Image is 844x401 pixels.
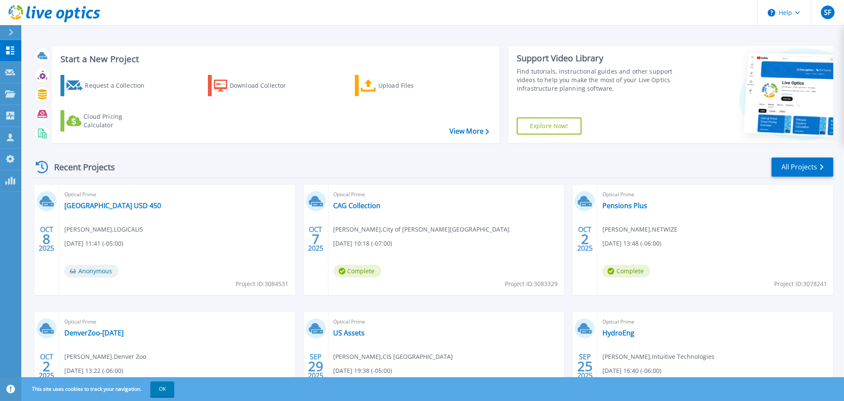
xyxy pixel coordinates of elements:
a: Explore Now! [517,117,582,135]
span: [DATE] 16:40 (-06:00) [602,366,661,375]
div: Support Video Library [517,53,683,64]
span: Project ID: 3083329 [505,279,558,289]
a: HydroEng [602,329,634,337]
span: [PERSON_NAME] , Denver Zoo [64,352,146,361]
div: SEP 2025 [577,351,593,382]
div: Find tutorials, instructional guides and other support videos to help you make the most of your L... [517,67,683,93]
div: OCT 2025 [38,223,55,255]
span: [PERSON_NAME] , NETWIZE [602,225,677,234]
div: Request a Collection [85,77,153,94]
a: Request a Collection [60,75,156,96]
a: [GEOGRAPHIC_DATA] USD 450 [64,201,161,210]
a: DenverZoo-[DATE] [64,329,124,337]
span: SF [824,9,831,16]
a: CAG Collection [334,201,381,210]
div: OCT 2025 [577,223,593,255]
span: 2 [43,363,50,370]
a: View More [449,127,489,135]
div: OCT 2025 [38,351,55,382]
div: Recent Projects [33,157,127,178]
a: US Assets [334,329,365,337]
div: OCT 2025 [308,223,324,255]
span: [DATE] 19:38 (-05:00) [334,366,392,375]
span: Project ID: 3078241 [774,279,827,289]
span: 29 [308,363,323,370]
span: Complete [334,265,381,278]
a: Cloud Pricing Calculator [60,110,156,132]
div: Download Collector [230,77,298,94]
span: Optical Prime [64,190,290,199]
span: [PERSON_NAME] , CIS [GEOGRAPHIC_DATA] [334,352,453,361]
span: [PERSON_NAME] , Intuitive Technologies [602,352,714,361]
span: Complete [602,265,650,278]
a: Upload Files [355,75,450,96]
button: OK [150,381,174,397]
span: [DATE] 10:18 (-07:00) [334,239,392,248]
span: [PERSON_NAME] , LOGICALIS [64,225,143,234]
a: Pensions Plus [602,201,647,210]
span: Optical Prime [64,317,290,327]
span: [DATE] 13:48 (-06:00) [602,239,661,248]
div: Cloud Pricing Calculator [84,112,152,129]
span: 2 [581,235,589,243]
span: Anonymous [64,265,118,278]
a: Download Collector [208,75,303,96]
span: Optical Prime [334,317,559,327]
span: Optical Prime [602,190,828,199]
span: 7 [312,235,320,243]
h3: Start a New Project [60,54,489,64]
span: 8 [43,235,50,243]
span: [PERSON_NAME] , City of [PERSON_NAME][GEOGRAPHIC_DATA] [334,225,510,234]
div: Upload Files [378,77,446,94]
span: Project ID: 3084531 [236,279,289,289]
span: 25 [577,363,593,370]
a: All Projects [772,158,833,177]
span: This site uses cookies to track your navigation. [23,381,174,397]
span: [DATE] 11:41 (-05:00) [64,239,123,248]
span: Optical Prime [602,317,828,327]
span: [DATE] 13:22 (-06:00) [64,366,123,375]
span: Optical Prime [334,190,559,199]
div: SEP 2025 [308,351,324,382]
